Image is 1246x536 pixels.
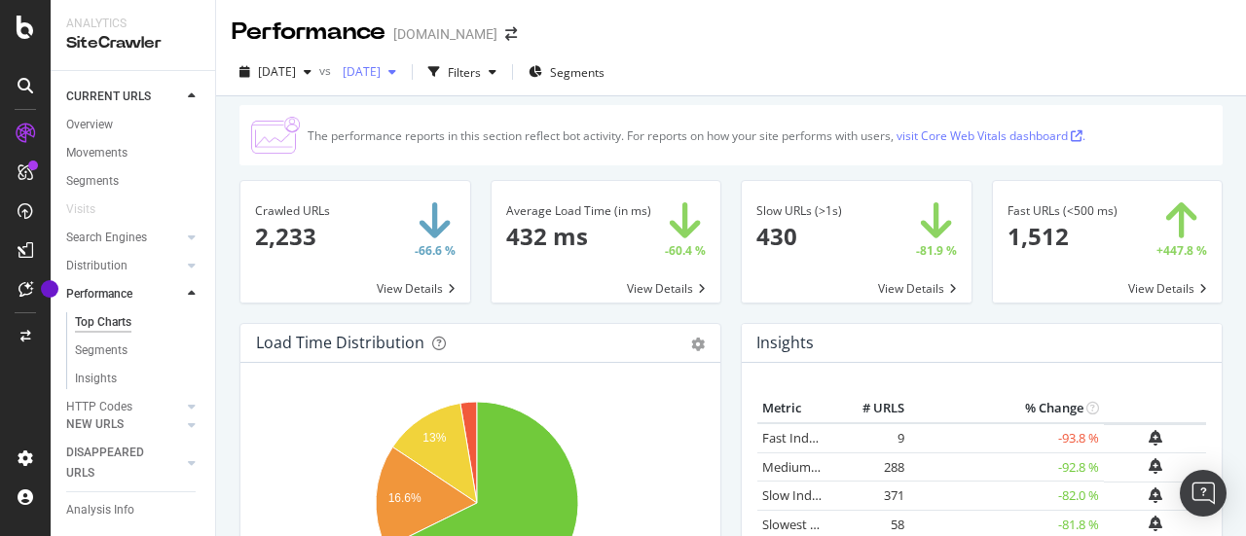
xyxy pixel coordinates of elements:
[66,143,202,163] a: Movements
[550,64,605,81] span: Segments
[66,414,182,435] a: NEW URLS
[393,24,497,44] div: [DOMAIN_NAME]
[762,458,983,476] a: Medium Indexable URLs (500 ms < 1 s)
[66,397,132,417] div: HTTP Codes
[762,516,933,533] a: Slowest Indexable URLs (>2 s)
[75,369,117,389] div: Insights
[66,87,182,107] a: CURRENT URLS
[66,228,147,248] div: Search Engines
[41,280,58,298] div: Tooltip anchor
[422,431,446,445] text: 13%
[831,482,909,511] td: 371
[1149,516,1162,531] div: bell-plus
[75,340,128,361] div: Segments
[66,443,165,483] div: DISAPPEARED URLS
[66,32,200,54] div: SiteCrawler
[66,171,202,192] a: Segments
[308,127,1085,144] div: The performance reports in this section reflect bot activity. For reports on how your site perfor...
[66,500,202,520] a: Analysis Info
[762,486,936,504] a: Slow Indexable URLs (1 s < 2 s)
[232,16,385,49] div: Performance
[421,56,504,88] button: Filters
[909,482,1104,511] td: -82.0 %
[66,115,202,135] a: Overview
[897,127,1085,144] a: visit Core Web Vitals dashboard .
[756,330,814,356] h4: Insights
[66,199,115,220] a: Visits
[66,414,124,435] div: NEW URLS
[75,312,202,333] a: Top Charts
[762,429,937,447] a: Fast Indexable URLs (<500 ms)
[319,62,335,79] span: vs
[75,369,202,389] a: Insights
[691,338,705,351] div: gear
[909,394,1104,423] th: % Change
[66,115,113,135] div: Overview
[66,87,151,107] div: CURRENT URLS
[1180,470,1227,517] div: Open Intercom Messenger
[66,397,182,417] a: HTTP Codes
[831,452,909,482] td: 288
[831,423,909,453] td: 9
[448,64,481,81] div: Filters
[66,500,134,520] div: Analysis Info
[66,284,132,304] div: Performance
[521,56,612,88] button: Segments
[909,452,1104,482] td: -92.8 %
[1149,430,1162,446] div: bell-plus
[66,443,182,483] a: DISAPPEARED URLS
[505,27,517,41] div: arrow-right-arrow-left
[1149,487,1162,503] div: bell-plus
[909,423,1104,453] td: -93.8 %
[335,56,404,88] button: [DATE]
[757,394,831,423] th: Metric
[66,171,119,192] div: Segments
[66,143,128,163] div: Movements
[75,340,202,361] a: Segments
[258,63,296,80] span: 2025 Sep. 23rd
[232,56,319,88] button: [DATE]
[66,256,182,276] a: Distribution
[66,228,182,248] a: Search Engines
[831,394,909,423] th: # URLS
[388,491,421,505] text: 16.6%
[66,16,200,32] div: Analytics
[256,333,424,352] div: Load Time Distribution
[66,199,95,220] div: Visits
[251,117,300,154] img: CjTTJyXI.png
[66,284,182,304] a: Performance
[1149,458,1162,474] div: bell-plus
[335,63,381,80] span: 2025 Sep. 18th
[75,312,131,333] div: Top Charts
[66,256,128,276] div: Distribution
